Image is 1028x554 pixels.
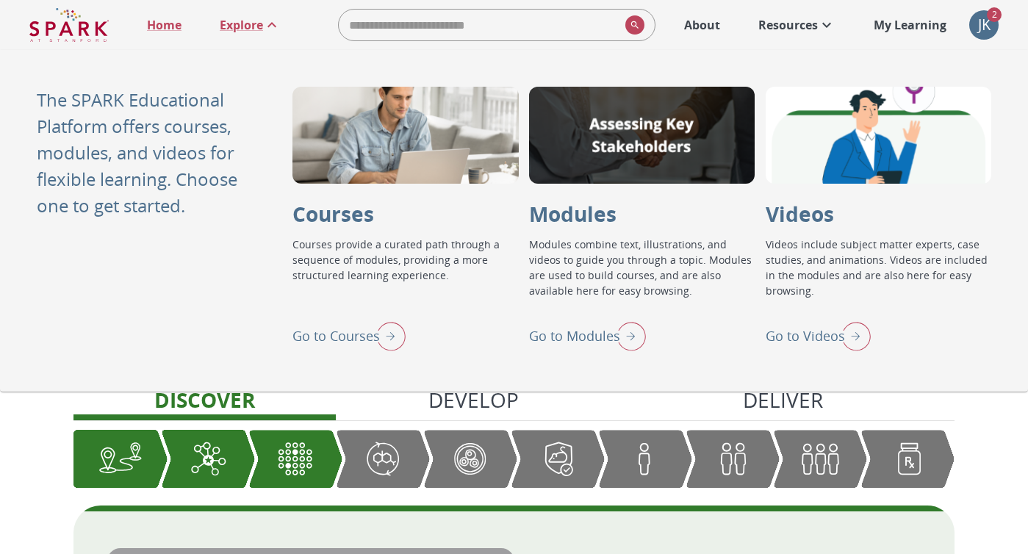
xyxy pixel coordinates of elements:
[369,317,406,355] img: right arrow
[758,16,818,34] p: Resources
[766,237,991,317] p: Videos include subject matter experts, case studies, and animations. Videos are included in the m...
[987,7,1002,22] span: 2
[292,237,518,317] p: Courses provide a curated path through a sequence of modules, providing a more structured learnin...
[677,9,727,41] a: About
[147,16,181,34] p: Home
[969,10,999,40] button: account of current user
[766,317,871,355] div: Go to Videos
[766,87,991,184] div: Videos
[609,317,646,355] img: right arrow
[428,384,519,415] p: Develop
[73,430,955,488] div: Graphic showing the progression through the Discover, Develop, and Deliver pipeline, highlighting...
[292,326,380,346] p: Go to Courses
[866,9,955,41] a: My Learning
[529,87,755,184] div: Modules
[743,384,823,415] p: Deliver
[29,7,109,43] img: Logo of SPARK at Stanford
[766,326,845,346] p: Go to Videos
[529,198,617,229] p: Modules
[292,87,518,184] div: Courses
[766,198,834,229] p: Videos
[969,10,999,40] div: JK
[292,317,406,355] div: Go to Courses
[212,9,288,41] a: Explore
[529,237,755,317] p: Modules combine text, illustrations, and videos to guide you through a topic. Modules are used to...
[874,16,946,34] p: My Learning
[37,87,256,219] p: The SPARK Educational Platform offers courses, modules, and videos for flexible learning. Choose ...
[529,326,620,346] p: Go to Modules
[619,10,644,40] button: search
[154,384,255,415] p: Discover
[684,16,720,34] p: About
[834,317,871,355] img: right arrow
[751,9,843,41] a: Resources
[529,317,646,355] div: Go to Modules
[292,198,374,229] p: Courses
[220,16,263,34] p: Explore
[140,9,189,41] a: Home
